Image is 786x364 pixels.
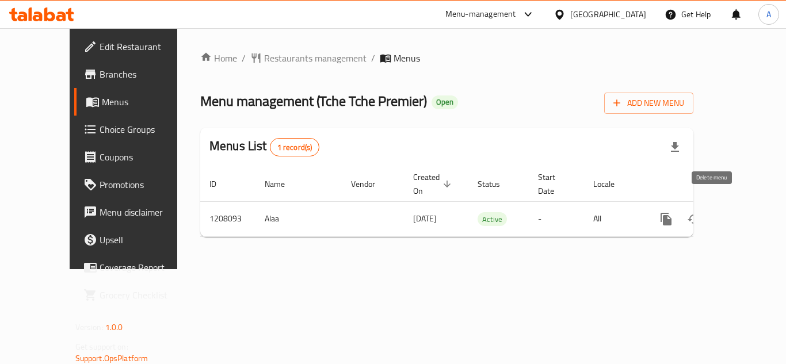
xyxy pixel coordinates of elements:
span: Version: [75,320,104,335]
div: Export file [661,133,689,161]
div: Active [478,212,507,226]
span: Name [265,177,300,191]
span: Get support on: [75,339,128,354]
li: / [242,51,246,65]
div: Menu-management [445,7,516,21]
span: Status [478,177,515,191]
span: [DATE] [413,211,437,226]
a: Restaurants management [250,51,367,65]
span: Coupons [100,150,192,164]
a: Edit Restaurant [74,33,201,60]
div: Open [432,95,458,109]
a: Choice Groups [74,116,201,143]
span: Menus [394,51,420,65]
span: Menus [102,95,192,109]
span: Grocery Checklist [100,288,192,302]
button: Add New Menu [604,93,693,114]
nav: breadcrumb [200,51,693,65]
span: Active [478,213,507,226]
a: Branches [74,60,201,88]
span: A [766,8,771,21]
span: Branches [100,67,192,81]
button: more [653,205,680,233]
span: 1.0.0 [105,320,123,335]
td: - [529,201,584,236]
td: All [584,201,643,236]
span: ID [209,177,231,191]
table: enhanced table [200,167,772,237]
span: Add New Menu [613,96,684,110]
span: Choice Groups [100,122,192,136]
span: Promotions [100,178,192,191]
th: Actions [643,167,772,202]
a: Coverage Report [74,254,201,281]
a: Promotions [74,171,201,198]
h2: Menus List [209,137,319,156]
a: Coupons [74,143,201,171]
span: Menu management ( Tche Tche Premier ) [200,88,427,114]
a: Upsell [74,226,201,254]
td: 1208093 [200,201,255,236]
div: [GEOGRAPHIC_DATA] [570,8,646,21]
span: Menu disclaimer [100,205,192,219]
td: Alaa [255,201,342,236]
a: Home [200,51,237,65]
a: Menus [74,88,201,116]
span: Created On [413,170,455,198]
a: Menu disclaimer [74,198,201,226]
div: Total records count [270,138,320,156]
span: Vendor [351,177,390,191]
span: Restaurants management [264,51,367,65]
span: Edit Restaurant [100,40,192,53]
span: Locale [593,177,629,191]
span: Coverage Report [100,260,192,274]
button: Change Status [680,205,708,233]
span: 1 record(s) [270,142,319,153]
li: / [371,51,375,65]
span: Upsell [100,233,192,247]
a: Grocery Checklist [74,281,201,309]
span: Start Date [538,170,570,198]
span: Open [432,97,458,107]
